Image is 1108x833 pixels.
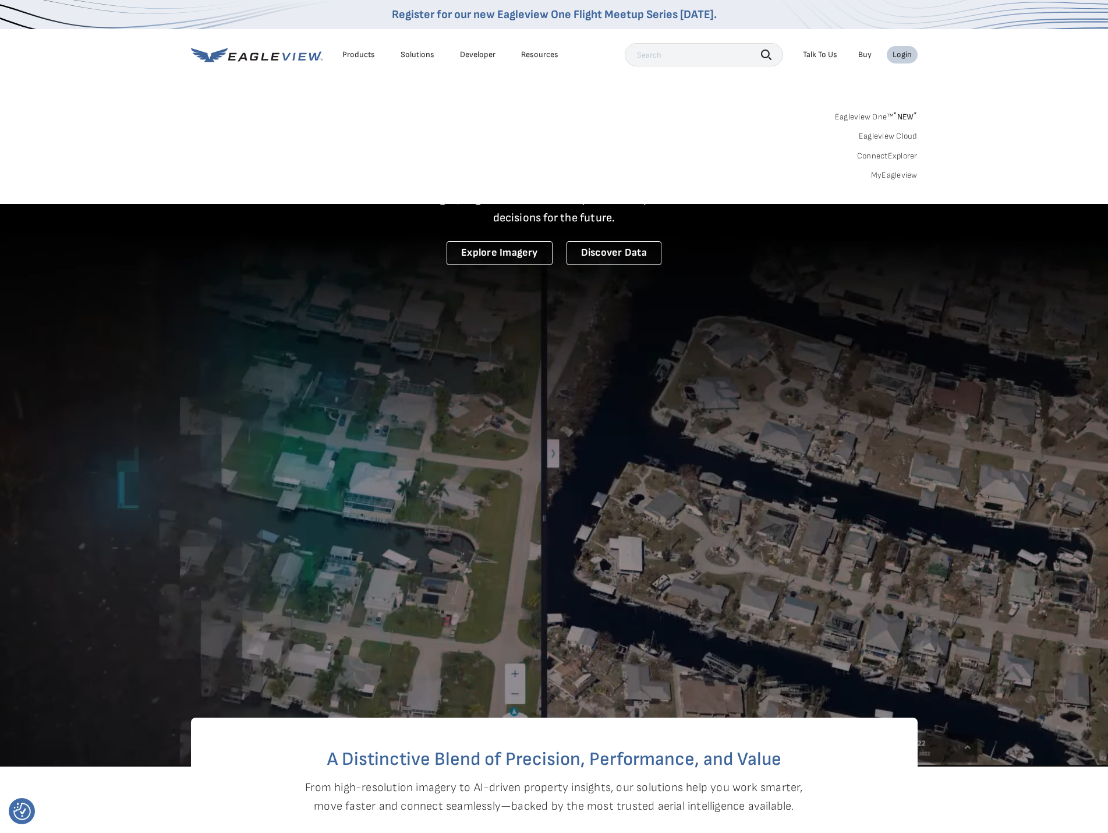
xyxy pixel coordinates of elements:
[13,803,31,820] img: Revisit consent button
[392,8,717,22] a: Register for our new Eagleview One Flight Meetup Series [DATE].
[567,241,661,265] a: Discover Data
[835,108,918,122] a: Eagleview One™*NEW*
[893,112,917,122] span: NEW
[893,50,912,60] div: Login
[238,750,871,769] h2: A Distinctive Blend of Precision, Performance, and Value
[521,50,558,60] div: Resources
[342,50,375,60] div: Products
[857,151,918,161] a: ConnectExplorer
[871,170,918,181] a: MyEagleview
[803,50,837,60] div: Talk To Us
[625,43,783,66] input: Search
[447,241,553,265] a: Explore Imagery
[13,803,31,820] button: Consent Preferences
[460,50,495,60] a: Developer
[305,778,803,816] p: From high-resolution imagery to AI-driven property insights, our solutions help you work smarter,...
[401,50,434,60] div: Solutions
[859,131,918,142] a: Eagleview Cloud
[858,50,872,60] a: Buy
